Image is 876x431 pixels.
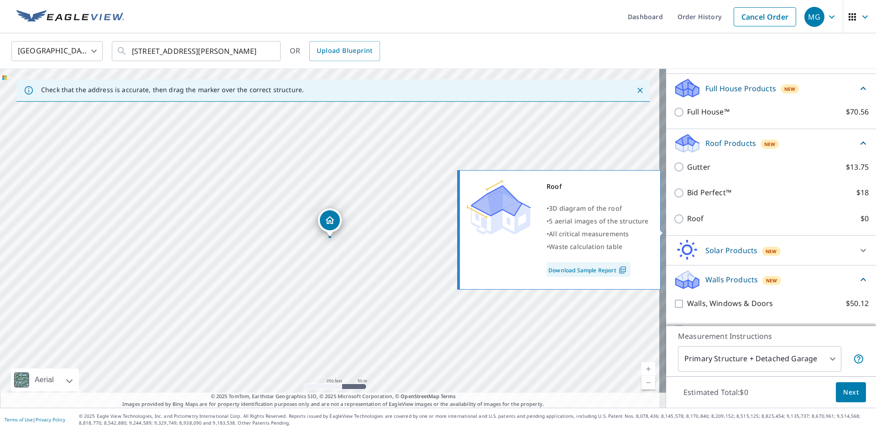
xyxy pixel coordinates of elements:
p: © 2025 Eagle View Technologies, Inc. and Pictometry International Corp. All Rights Reserved. Repo... [79,413,871,426]
span: Upload Blueprint [317,45,372,57]
a: Privacy Policy [36,416,65,423]
a: Current Level 17, Zoom In [641,362,655,376]
div: Full House ProductsNew [673,78,869,99]
button: Next [836,382,866,403]
div: Dropped pin, building 1, Residential property, 311 Bristlecone Ct N Saint Charles, MO 63304 [318,208,342,237]
span: New [764,140,776,148]
div: Solar ProductsNew [673,239,869,261]
a: Upload Blueprint [309,41,380,61]
p: $0 [860,213,869,224]
p: Check that the address is accurate, then drag the marker over the correct structure. [41,86,304,94]
p: $13.75 [846,161,869,173]
img: EV Logo [16,10,124,24]
div: • [547,202,649,215]
p: Walls Products [705,274,758,285]
span: New [766,248,777,255]
span: Waste calculation table [549,242,622,251]
a: Terms of Use [5,416,33,423]
p: Walls [687,324,706,335]
p: Roof [687,213,704,224]
span: All critical measurements [549,229,629,238]
p: Solar Products [705,245,757,256]
div: Roof [547,180,649,193]
span: Your report will include the primary structure and a detached garage if one exists. [853,353,864,364]
div: MG [804,7,824,27]
a: Download Sample Report [547,262,631,277]
p: Gutter [687,161,710,173]
a: Cancel Order [734,7,796,26]
div: Aerial [32,369,57,391]
img: Pdf Icon [616,266,629,274]
a: Terms [441,393,456,400]
div: • [547,228,649,240]
div: Aerial [11,369,79,391]
div: • [547,240,649,253]
p: Roof Products [705,138,756,149]
span: © 2025 TomTom, Earthstar Geographics SIO, © 2025 Microsoft Corporation, © [211,393,456,400]
span: New [784,85,796,93]
div: [GEOGRAPHIC_DATA] [11,38,103,64]
p: Walls, Windows & Doors [687,298,773,309]
img: Premium [467,180,531,235]
input: Search by address or latitude-longitude [132,38,262,64]
p: Full House Products [705,83,776,94]
div: • [547,215,649,228]
p: $70.56 [846,106,869,118]
p: $18 [856,187,869,198]
div: OR [290,41,380,61]
p: $50.12 [846,298,869,309]
a: OpenStreetMap [401,393,439,400]
span: Next [843,387,859,398]
span: 5 aerial images of the structure [549,217,648,225]
div: Roof ProductsNew [673,133,869,154]
p: $27.6 [850,324,869,335]
p: Full House™ [687,106,730,118]
div: Primary Structure + Detached Garage [678,346,841,372]
span: New [766,277,777,284]
span: 3D diagram of the roof [549,204,622,213]
p: Estimated Total: $0 [676,382,756,402]
p: Measurement Instructions [678,331,864,342]
div: Walls ProductsNew [673,269,869,291]
p: Bid Perfect™ [687,187,731,198]
p: | [5,417,65,422]
a: Current Level 17, Zoom Out [641,376,655,389]
button: Close [634,84,646,96]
